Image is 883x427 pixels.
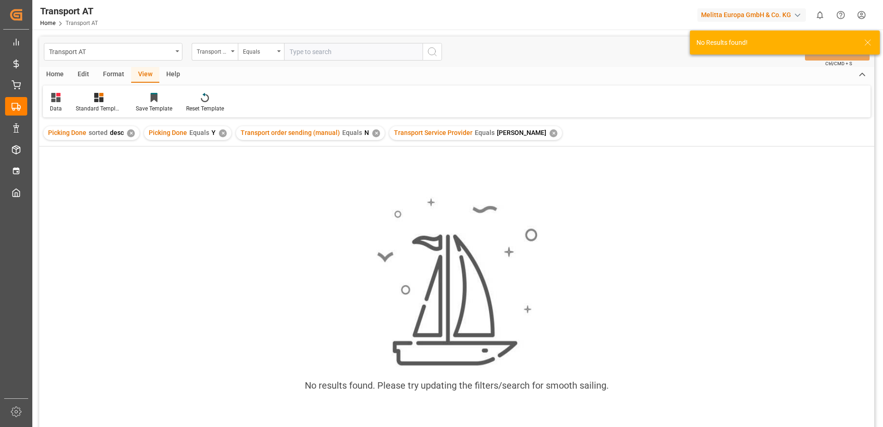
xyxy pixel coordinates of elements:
span: Ctrl/CMD + S [825,60,852,67]
div: Equals [243,45,274,56]
button: open menu [192,43,238,61]
div: Transport AT [40,4,98,18]
div: Format [96,67,131,83]
div: ✕ [550,129,557,137]
div: Home [39,67,71,83]
div: No results found. Please try updating the filters/search for smooth sailing. [305,378,609,392]
div: Transport Service Provider [197,45,228,56]
div: Data [50,104,62,113]
span: sorted [89,129,108,136]
span: Transport Service Provider [394,129,472,136]
span: N [364,129,369,136]
span: Equals [342,129,362,136]
span: [PERSON_NAME] [497,129,546,136]
button: open menu [238,43,284,61]
div: ✕ [219,129,227,137]
div: Reset Template [186,104,224,113]
span: Picking Done [48,129,86,136]
div: Help [159,67,187,83]
div: ✕ [372,129,380,137]
div: View [131,67,159,83]
div: Edit [71,67,96,83]
button: open menu [44,43,182,61]
div: No Results found! [696,38,855,48]
span: Equals [475,129,495,136]
span: desc [110,129,124,136]
span: Y [212,129,216,136]
span: Equals [189,129,209,136]
button: search button [423,43,442,61]
img: smooth_sailing.jpeg [376,197,538,368]
div: Save Template [136,104,172,113]
a: Home [40,20,55,26]
span: Transport order sending (manual) [241,129,340,136]
div: Transport AT [49,45,172,57]
span: Picking Done [149,129,187,136]
div: Standard Templates [76,104,122,113]
div: ✕ [127,129,135,137]
input: Type to search [284,43,423,61]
